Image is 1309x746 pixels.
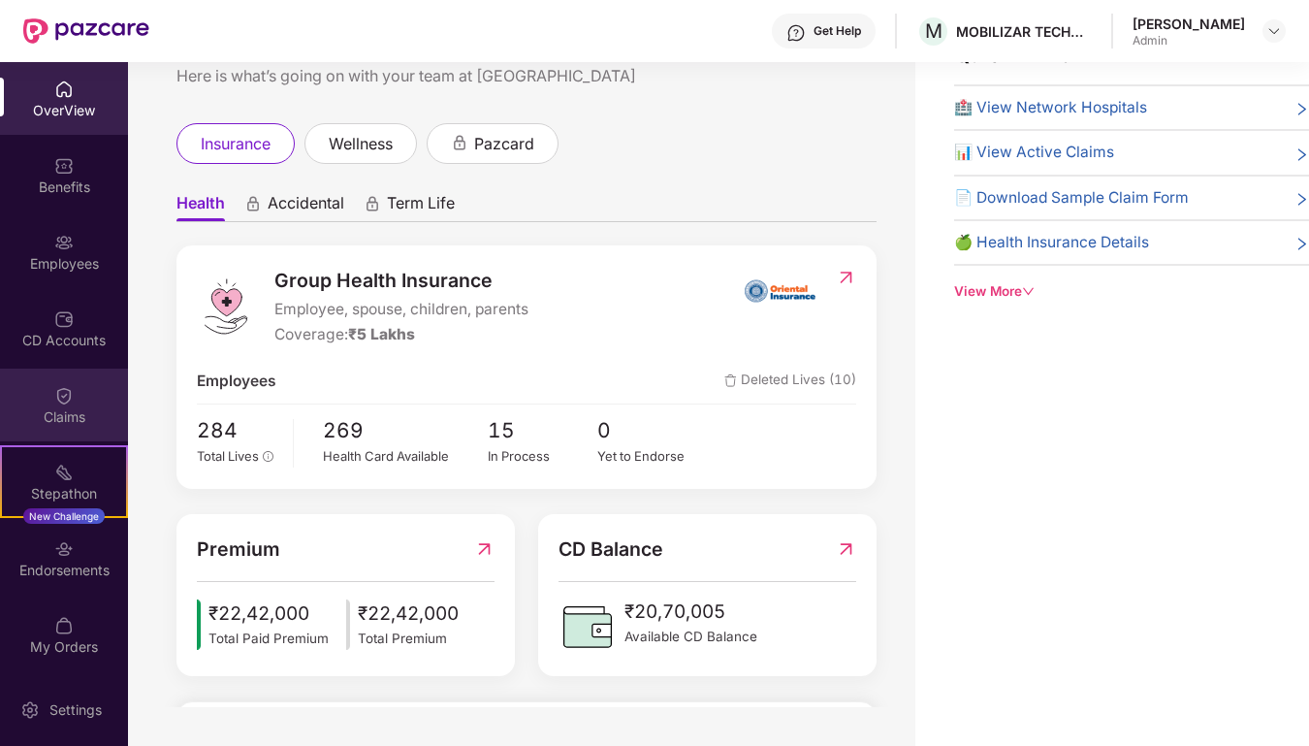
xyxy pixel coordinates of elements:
[54,156,74,176] img: svg+xml;base64,PHN2ZyBpZD0iQmVuZWZpdHMiIHhtbG5zPSJodHRwOi8vd3d3LnczLm9yZy8yMDAwL3N2ZyIgd2lkdGg9Ij...
[329,132,393,156] span: wellness
[197,414,279,446] span: 284
[348,325,415,343] span: ₹5 Lakhs
[268,193,344,221] span: Accidental
[814,23,861,39] div: Get Help
[597,446,707,466] div: Yet to Endorse
[274,323,528,346] div: Coverage:
[488,414,597,446] span: 15
[263,451,274,463] span: info-circle
[244,195,262,212] div: animation
[954,96,1147,119] span: 🏥 View Network Hospitals
[724,370,856,393] span: Deleted Lives (10)
[323,414,488,446] span: 269
[724,374,737,387] img: deleteIcon
[44,700,108,720] div: Settings
[474,535,495,565] img: RedirectIcon
[2,484,126,503] div: Stepathon
[474,132,534,156] span: pazcard
[20,700,40,720] img: svg+xml;base64,PHN2ZyBpZD0iU2V0dGluZy0yMHgyMCIgeG1sbnM9Imh0dHA6Ly93d3cudzMub3JnLzIwMDAvc3ZnIiB3aW...
[836,268,856,287] img: RedirectIcon
[54,233,74,252] img: svg+xml;base64,PHN2ZyBpZD0iRW1wbG95ZWVzIiB4bWxucz0iaHR0cDovL3d3dy53My5vcmcvMjAwMC9zdmciIHdpZHRoPS...
[1022,285,1036,299] span: down
[488,446,597,466] div: In Process
[323,446,488,466] div: Health Card Available
[197,600,201,649] img: icon
[208,629,329,649] span: Total Paid Premium
[346,600,350,649] img: icon
[624,627,757,647] span: Available CD Balance
[559,535,663,565] span: CD Balance
[176,64,877,88] div: Here is what’s going on with your team at [GEOGRAPHIC_DATA]
[54,463,74,482] img: svg+xml;base64,PHN2ZyB4bWxucz0iaHR0cDovL3d3dy53My5vcmcvMjAwMC9zdmciIHdpZHRoPSIyMSIgaGVpZ2h0PSIyMC...
[925,19,942,43] span: M
[358,600,459,629] span: ₹22,42,000
[176,193,225,221] span: Health
[197,277,255,336] img: logo
[1266,23,1282,39] img: svg+xml;base64,PHN2ZyBpZD0iRHJvcGRvd24tMzJ4MzIiIHhtbG5zPSJodHRwOi8vd3d3LnczLm9yZy8yMDAwL3N2ZyIgd2...
[451,134,468,151] div: animation
[954,281,1309,302] div: View More
[274,266,528,296] span: Group Health Insurance
[201,132,271,156] span: insurance
[274,298,528,321] span: Employee, spouse, children, parents
[954,231,1149,254] span: 🍏 Health Insurance Details
[836,535,856,565] img: RedirectIcon
[597,414,707,446] span: 0
[358,629,459,649] span: Total Premium
[364,195,381,212] div: animation
[197,448,259,464] span: Total Lives
[559,598,617,656] img: CDBalanceIcon
[197,370,276,393] span: Employees
[54,539,74,559] img: svg+xml;base64,PHN2ZyBpZD0iRW5kb3JzZW1lbnRzIiB4bWxucz0iaHR0cDovL3d3dy53My5vcmcvMjAwMC9zdmciIHdpZH...
[387,193,455,221] span: Term Life
[954,186,1189,210] span: 📄 Download Sample Claim Form
[54,616,74,635] img: svg+xml;base64,PHN2ZyBpZD0iTXlfT3JkZXJzIiBkYXRhLW5hbWU9Ik15IE9yZGVycyIgeG1sbnM9Imh0dHA6Ly93d3cudz...
[1133,33,1245,49] div: Admin
[54,386,74,405] img: svg+xml;base64,PHN2ZyBpZD0iQ2xhaW0iIHhtbG5zPSJodHRwOi8vd3d3LnczLm9yZy8yMDAwL3N2ZyIgd2lkdGg9IjIwIi...
[786,23,806,43] img: svg+xml;base64,PHN2ZyBpZD0iSGVscC0zMngzMiIgeG1sbnM9Imh0dHA6Ly93d3cudzMub3JnLzIwMDAvc3ZnIiB3aWR0aD...
[208,600,329,629] span: ₹22,42,000
[23,508,105,524] div: New Challenge
[1133,15,1245,33] div: [PERSON_NAME]
[744,266,816,314] img: insurerIcon
[23,18,149,44] img: New Pazcare Logo
[956,22,1092,41] div: MOBILIZAR TECHNOLOGIES PRIVATE LIMITED
[54,309,74,329] img: svg+xml;base64,PHN2ZyBpZD0iQ0RfQWNjb3VudHMiIGRhdGEtbmFtZT0iQ0QgQWNjb3VudHMiIHhtbG5zPSJodHRwOi8vd3...
[197,535,280,565] span: Premium
[954,141,1114,164] span: 📊 View Active Claims
[624,598,757,627] span: ₹20,70,005
[54,80,74,99] img: svg+xml;base64,PHN2ZyBpZD0iSG9tZSIgeG1sbnM9Imh0dHA6Ly93d3cudzMub3JnLzIwMDAvc3ZnIiB3aWR0aD0iMjAiIG...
